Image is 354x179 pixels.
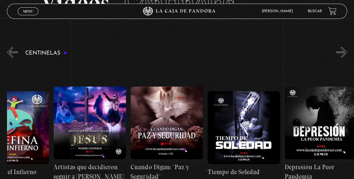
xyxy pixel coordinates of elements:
[336,47,347,58] button: Next
[308,9,322,13] a: Buscar
[25,50,67,56] h3: Centinelas
[21,15,35,19] span: Cerrar
[259,9,299,13] span: [PERSON_NAME]
[7,47,18,58] button: Previous
[23,9,33,13] span: Menu
[207,167,280,177] h4: Tiempo de Soledad
[328,7,336,15] a: View your shopping cart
